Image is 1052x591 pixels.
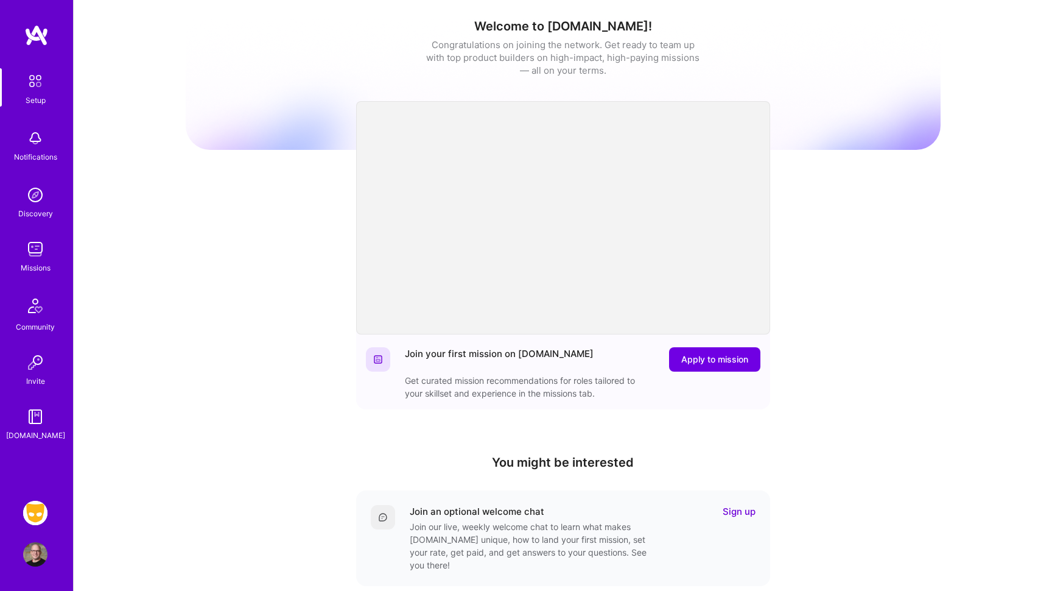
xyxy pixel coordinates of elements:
[23,183,47,207] img: discovery
[410,520,653,572] div: Join our live, weekly welcome chat to learn what makes [DOMAIN_NAME] unique, how to land your fir...
[18,207,53,220] div: Discovery
[23,542,47,567] img: User Avatar
[405,374,648,400] div: Get curated mission recommendations for roles tailored to your skillset and experience in the mis...
[23,126,47,150] img: bell
[24,24,49,46] img: logo
[669,347,760,372] button: Apply to mission
[14,150,57,163] div: Notifications
[26,375,45,388] div: Invite
[356,101,770,334] iframe: video
[23,68,48,94] img: setup
[426,38,700,77] div: Congratulations on joining the network. Get ready to team up with top product builders on high-im...
[6,429,65,442] div: [DOMAIN_NAME]
[23,237,47,261] img: teamwork
[21,291,50,320] img: Community
[26,94,46,107] div: Setup
[20,501,51,525] a: Grindr: Mobile + BE + Cloud
[23,350,47,375] img: Invite
[186,19,941,34] h1: Welcome to [DOMAIN_NAME]!
[681,353,748,366] span: Apply to mission
[23,405,47,429] img: guide book
[405,347,594,372] div: Join your first mission on [DOMAIN_NAME]
[356,455,770,470] h4: You might be interested
[16,320,55,333] div: Community
[20,542,51,567] a: User Avatar
[723,505,756,518] a: Sign up
[373,355,383,364] img: Website
[378,512,388,522] img: Comment
[23,501,47,525] img: Grindr: Mobile + BE + Cloud
[410,505,544,518] div: Join an optional welcome chat
[21,261,51,274] div: Missions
